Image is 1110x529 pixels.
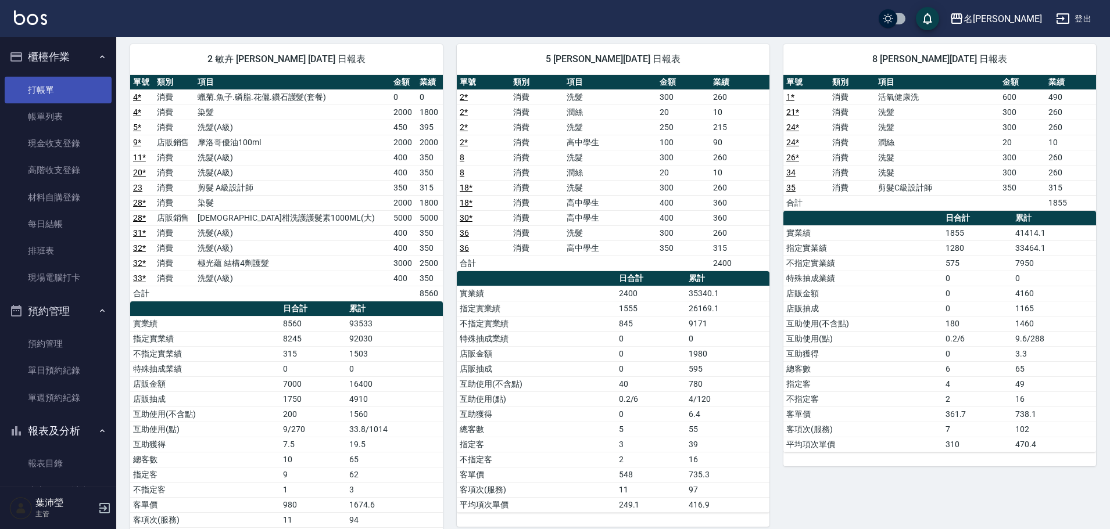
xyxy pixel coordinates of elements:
td: 5000 [391,210,417,225]
td: 1800 [417,195,443,210]
td: 洗髮 [564,89,657,105]
td: 特殊抽成業績 [457,331,616,346]
td: 消費 [829,180,875,195]
td: 6 [943,361,1013,376]
a: 34 [786,168,796,177]
td: 高中學生 [564,195,657,210]
td: 400 [657,195,710,210]
td: 0.2/6 [616,391,686,406]
td: 780 [686,376,769,391]
td: 互助使用(不含點) [457,376,616,391]
td: 不指定客 [783,391,943,406]
td: 洗髮 [875,165,1000,180]
td: 600 [1000,89,1045,105]
td: 315 [1045,180,1096,195]
td: 店販抽成 [783,301,943,316]
th: 日合計 [616,271,686,286]
p: 主管 [35,509,95,519]
td: 400 [391,150,417,165]
td: 互助使用(不含點) [783,316,943,331]
td: 極光蘊 結構4劑護髮 [195,255,391,271]
td: 消費 [510,150,564,165]
td: 315 [710,240,769,255]
td: 消費 [510,210,564,225]
td: 洗髮(A級) [195,120,391,135]
td: 染髮 [195,105,391,120]
td: 1503 [346,346,443,361]
th: 日合計 [280,301,346,316]
td: 洗髮 [564,225,657,240]
td: 450 [391,120,417,135]
td: 2400 [616,286,686,301]
td: 消費 [829,105,875,120]
td: 合計 [457,255,510,271]
table: a dense table [457,271,769,513]
th: 單號 [130,75,154,90]
th: 業績 [710,75,769,90]
td: 消費 [829,165,875,180]
a: 36 [460,243,469,253]
td: 蠟菊.魚子.磷脂.花儷.鑽石護髮(套餐) [195,89,391,105]
td: 互助使用(點) [130,422,280,437]
td: 350 [417,240,443,255]
td: 845 [616,316,686,331]
td: 指定實業績 [457,301,616,316]
td: 1855 [943,225,1013,240]
td: 消費 [510,195,564,210]
td: 0 [417,89,443,105]
td: 店販抽成 [130,391,280,406]
td: 350 [1000,180,1045,195]
td: 250 [657,120,710,135]
th: 累計 [346,301,443,316]
td: 2400 [710,255,769,271]
td: 300 [657,89,710,105]
td: 消費 [829,150,875,165]
th: 項目 [195,75,391,90]
td: 洗髮(A級) [195,165,391,180]
td: 總客數 [130,452,280,467]
td: 洗髮 [564,150,657,165]
td: 65 [346,452,443,467]
td: 不指定實業績 [457,316,616,331]
td: 客項次(服務) [783,422,943,437]
td: 8560 [280,316,346,331]
td: 指定實業績 [130,331,280,346]
td: 互助獲得 [130,437,280,452]
td: 490 [1045,89,1096,105]
td: 1980 [686,346,769,361]
span: 8 [PERSON_NAME][DATE] 日報表 [797,53,1082,65]
td: 店販金額 [783,286,943,301]
td: 400 [391,271,417,286]
td: 消費 [154,150,195,165]
td: 6.4 [686,406,769,422]
td: 100 [657,135,710,150]
td: 300 [1000,120,1045,135]
td: 20 [1000,135,1045,150]
a: 打帳單 [5,77,112,103]
h5: 葉沛瑩 [35,497,95,509]
td: 2000 [391,105,417,120]
td: 消費 [154,120,195,135]
td: 潤絲 [875,135,1000,150]
td: 染髮 [195,195,391,210]
a: 單日預約紀錄 [5,357,112,384]
a: 8 [460,168,464,177]
td: 260 [710,225,769,240]
td: 7000 [280,376,346,391]
td: 0 [943,301,1013,316]
td: 26169.1 [686,301,769,316]
a: 單週預約紀錄 [5,384,112,411]
td: 300 [1000,105,1045,120]
td: 260 [710,150,769,165]
td: 互助獲得 [457,406,616,422]
td: 4/120 [686,391,769,406]
td: 客單價 [783,406,943,422]
td: 洗髮 [875,105,1000,120]
td: 180 [943,316,1013,331]
td: 0 [686,331,769,346]
td: 消費 [154,255,195,271]
button: 預約管理 [5,296,112,326]
td: 300 [657,150,710,165]
img: Person [9,496,33,520]
td: 4910 [346,391,443,406]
